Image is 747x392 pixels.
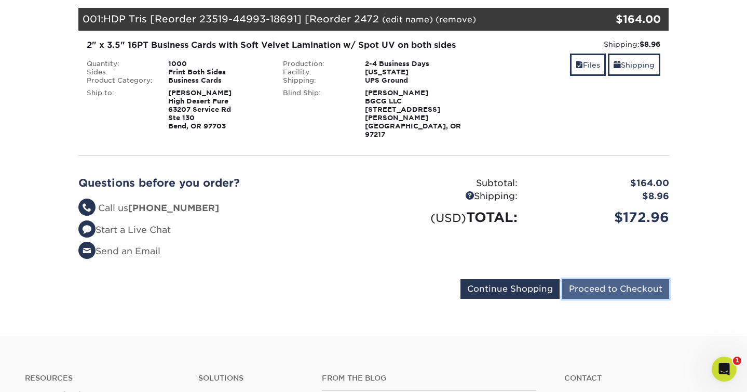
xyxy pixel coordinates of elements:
[78,202,366,215] li: Call us
[25,374,183,383] h4: Resources
[712,357,737,382] iframe: Intercom live chat
[525,207,677,227] div: $172.96
[160,76,275,85] div: Business Cards
[374,190,525,203] div: Shipping:
[357,68,472,76] div: [US_STATE]
[275,76,357,85] div: Shipping:
[198,374,306,383] h4: Solutions
[79,68,161,76] div: Sides:
[571,11,661,27] div: $164.00
[357,76,472,85] div: UPS Ground
[103,13,379,24] span: HDP Tris [Reorder 23519-44993-18691] [Reorder 2472
[576,61,583,69] span: files
[168,89,232,130] strong: [PERSON_NAME] High Desert Pure 63207 Service Rd Ste 130 Bend, OR 97703
[430,211,466,225] small: (USD)
[640,40,660,48] strong: $8.96
[562,279,669,299] input: Proceed to Checkout
[160,68,275,76] div: Print Both Sides
[357,60,472,68] div: 2-4 Business Days
[78,225,171,235] a: Start a Live Chat
[78,246,160,256] a: Send an Email
[570,54,606,76] a: Files
[79,76,161,85] div: Product Category:
[733,357,741,365] span: 1
[460,279,560,299] input: Continue Shopping
[382,15,433,24] a: (edit name)
[275,89,357,139] div: Blind Ship:
[525,190,677,203] div: $8.96
[525,177,677,190] div: $164.00
[78,177,366,189] h2: Questions before you order?
[128,203,219,213] strong: [PHONE_NUMBER]
[275,60,357,68] div: Production:
[614,61,621,69] span: shipping
[322,374,536,383] h4: From the Blog
[87,39,464,51] div: 2" x 3.5" 16PT Business Cards with Soft Velvet Lamination w/ Spot UV on both sides
[436,15,476,24] a: (remove)
[365,89,461,138] strong: [PERSON_NAME] BGCG LLC [STREET_ADDRESS][PERSON_NAME] [GEOGRAPHIC_DATA], OR 97217
[78,8,571,31] div: 001:
[608,54,660,76] a: Shipping
[374,207,525,227] div: TOTAL:
[480,39,661,49] div: Shipping:
[160,60,275,68] div: 1000
[564,374,722,383] a: Contact
[374,177,525,190] div: Subtotal:
[79,89,161,130] div: Ship to:
[275,68,357,76] div: Facility:
[3,360,88,388] iframe: Google Customer Reviews
[79,60,161,68] div: Quantity:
